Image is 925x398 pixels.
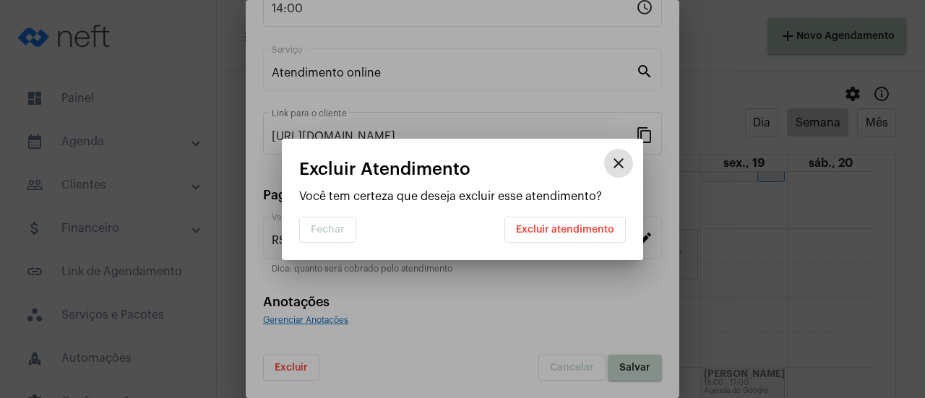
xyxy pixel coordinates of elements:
[610,155,627,172] mat-icon: close
[516,225,614,235] span: Excluir atendimento
[311,225,345,235] span: Fechar
[299,217,356,243] button: Fechar
[504,217,626,243] button: Excluir atendimento
[299,160,470,178] span: Excluir Atendimento
[299,190,626,203] p: Você tem certeza que deseja excluir esse atendimento?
